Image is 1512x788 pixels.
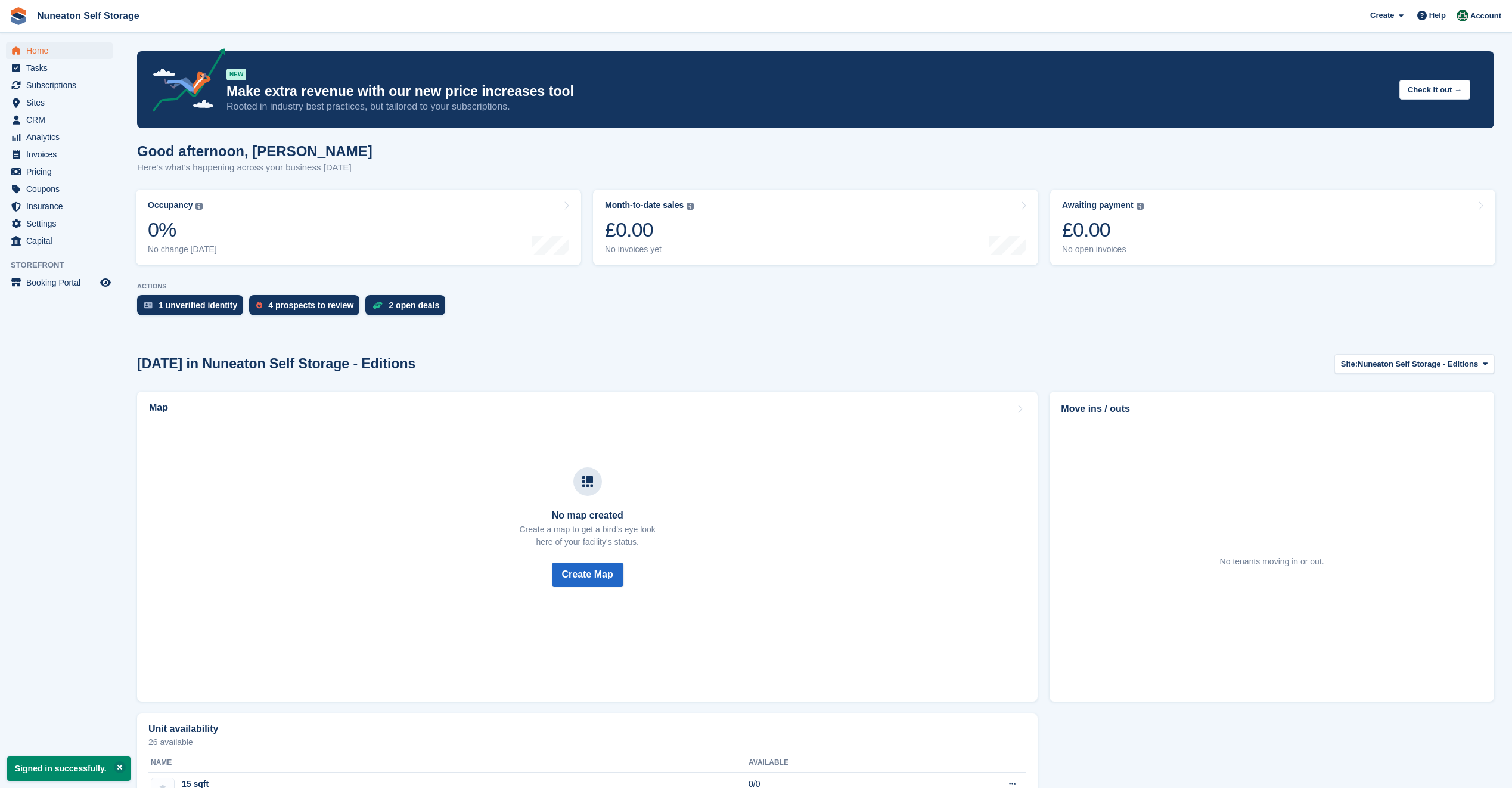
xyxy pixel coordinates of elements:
span: Coupons [26,181,98,197]
a: Month-to-date sales £0.00 No invoices yet [593,190,1038,265]
span: Analytics [26,129,98,145]
img: stora-icon-8386f47178a22dfd0bd8f6a31ec36ba5ce8667c1dd55bd0f319d3a0aa187defe.svg [10,7,27,25]
img: prospect-51fa495bee0391a8d652442698ab0144808aea92771e9ea1ae160a38d050c398.svg [256,302,262,309]
a: menu [6,215,113,232]
span: Nuneaton Self Storage - Editions [1358,358,1478,370]
span: CRM [26,111,98,128]
a: Awaiting payment £0.00 No open invoices [1050,190,1495,265]
img: verify_identity-adf6edd0f0f0b5bbfe63781bf79b02c33cf7c696d77639b501bdc392416b5a36.svg [144,302,153,309]
a: menu [6,60,113,76]
span: Booking Portal [26,274,98,291]
div: £0.00 [1062,218,1144,242]
span: Home [26,42,98,59]
div: No open invoices [1062,244,1144,255]
div: 0% [148,218,217,242]
a: menu [6,77,113,94]
p: Here's what's happening across your business [DATE] [137,161,372,175]
img: price-adjustments-announcement-icon-8257ccfd72463d97f412b2fc003d46551f7dbcb40ab6d574587a9cd5c0d94... [142,48,226,116]
span: Pricing [26,163,98,180]
p: Create a map to get a bird's eye look here of your facility's status. [519,523,655,548]
h2: Unit availability [148,724,218,734]
p: Make extra revenue with our new price increases tool [226,83,1390,100]
span: Storefront [11,259,119,271]
div: No invoices yet [605,244,694,255]
span: Subscriptions [26,77,98,94]
a: 2 open deals [365,295,451,321]
div: £0.00 [605,218,694,242]
img: deal-1b604bf984904fb50ccaf53a9ad4b4a5d6e5aea283cecdc64d6e3604feb123c2.svg [372,301,383,309]
span: Tasks [26,60,98,76]
span: Site: [1341,358,1358,370]
img: icon-info-grey-7440780725fd019a000dd9b08b2336e03edf1995a4989e88bcd33f0948082b44.svg [1137,203,1144,210]
div: No change [DATE] [148,244,217,255]
a: menu [6,274,113,291]
img: map-icn-33ee37083ee616e46c38cad1a60f524a97daa1e2b2c8c0bc3eb3415660979fc1.svg [582,476,593,487]
th: Name [148,753,749,773]
a: Nuneaton Self Storage [32,6,144,26]
img: Amanda [1457,10,1468,21]
h1: Good afternoon, [PERSON_NAME] [137,143,372,159]
a: Preview store [98,275,113,290]
a: Map No map created Create a map to get a bird's eye lookhere of your facility's status. Create Map [137,392,1038,702]
div: Awaiting payment [1062,200,1134,210]
span: Insurance [26,198,98,215]
a: menu [6,111,113,128]
h3: No map created [519,510,655,521]
img: icon-info-grey-7440780725fd019a000dd9b08b2336e03edf1995a4989e88bcd33f0948082b44.svg [687,203,694,210]
h2: Move ins / outs [1061,402,1483,416]
div: No tenants moving in or out. [1220,556,1324,568]
h2: Map [149,402,168,413]
span: Capital [26,232,98,249]
th: Available [749,753,920,773]
div: 4 prospects to review [268,300,353,310]
a: 1 unverified identity [137,295,249,321]
div: Month-to-date sales [605,200,684,210]
button: Check it out → [1399,80,1470,100]
div: 2 open deals [389,300,439,310]
a: menu [6,146,113,163]
a: menu [6,232,113,249]
p: Rooted in industry best practices, but tailored to your subscriptions. [226,100,1390,113]
a: menu [6,129,113,145]
p: Signed in successfully. [7,756,131,781]
p: 26 available [148,738,1026,746]
a: menu [6,181,113,197]
div: Occupancy [148,200,193,210]
span: Help [1429,10,1446,21]
span: Settings [26,215,98,232]
a: menu [6,42,113,59]
a: menu [6,94,113,111]
img: icon-info-grey-7440780725fd019a000dd9b08b2336e03edf1995a4989e88bcd33f0948082b44.svg [195,203,203,210]
span: Invoices [26,146,98,163]
h2: [DATE] in Nuneaton Self Storage - Editions [137,356,415,372]
button: Create Map [552,563,623,587]
div: 1 unverified identity [159,300,237,310]
span: Create [1370,10,1394,21]
span: Account [1470,10,1501,22]
div: NEW [226,69,246,80]
span: Sites [26,94,98,111]
a: menu [6,198,113,215]
a: 4 prospects to review [249,295,365,321]
a: menu [6,163,113,180]
p: ACTIONS [137,283,1494,290]
a: Occupancy 0% No change [DATE] [136,190,581,265]
button: Site: Nuneaton Self Storage - Editions [1334,354,1494,374]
